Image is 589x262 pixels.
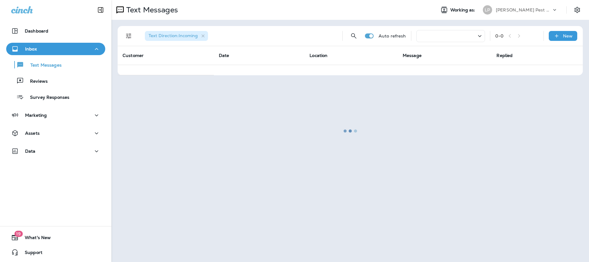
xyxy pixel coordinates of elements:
p: Assets [25,131,40,136]
button: Data [6,145,105,157]
button: Assets [6,127,105,139]
button: Text Messages [6,58,105,71]
p: Reviews [24,79,48,85]
p: New [563,33,573,38]
button: Support [6,246,105,259]
button: Dashboard [6,25,105,37]
span: What's New [19,235,51,242]
button: Collapse Sidebar [92,4,109,16]
p: Data [25,149,36,154]
button: Survey Responses [6,90,105,103]
p: Marketing [25,113,47,118]
p: Survey Responses [24,95,69,101]
button: Inbox [6,43,105,55]
p: Inbox [25,46,37,51]
button: Marketing [6,109,105,121]
span: 19 [14,231,23,237]
button: Reviews [6,74,105,87]
p: Dashboard [25,28,48,33]
span: Support [19,250,42,257]
p: Text Messages [24,63,62,68]
button: 19What's New [6,231,105,244]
